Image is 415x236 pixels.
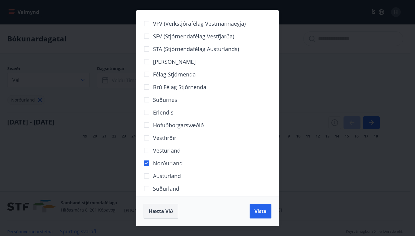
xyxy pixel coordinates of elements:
[153,185,179,192] span: Suðurland
[153,108,174,116] span: Erlendis
[153,147,181,154] span: Vesturland
[254,208,267,215] span: Vista
[153,96,177,104] span: Suðurnes
[153,121,204,129] span: Höfuðborgarsvæðið
[153,45,239,53] span: STA (Stjórnendafélag Austurlands)
[153,58,196,66] span: [PERSON_NAME]
[144,204,178,219] button: Hætta við
[153,20,246,27] span: VFV (Verkstjórafélag Vestmannaeyja)
[153,32,234,40] span: SFV (Stjórnendafélag Vestfjarða)
[153,134,176,142] span: Vestfirðir
[250,204,271,218] button: Vista
[153,172,181,180] span: Austurland
[153,70,196,78] span: Félag stjórnenda
[153,159,183,167] span: Norðurland
[153,83,206,91] span: Brú félag stjórnenda
[149,208,173,215] span: Hætta við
